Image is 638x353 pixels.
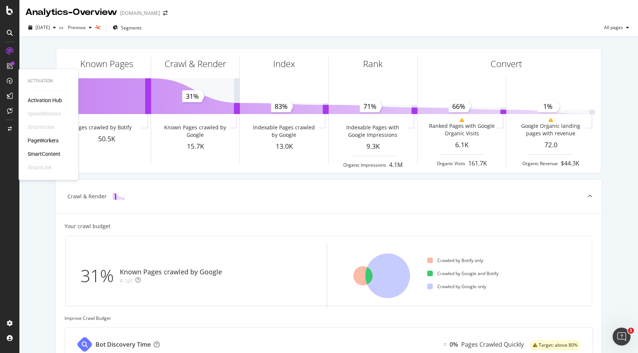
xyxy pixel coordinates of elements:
span: 1 [628,328,634,334]
span: Target: above 80% [539,343,578,347]
div: Crawl & Render [165,57,226,70]
a: SmartContent [28,150,60,158]
div: Pages crawled by Botify [73,124,132,131]
div: Indexable Pages crawled by Google [250,124,317,139]
img: tab_keywords_by_traffic_grey.svg [86,43,92,49]
div: Known Pages crawled by Google [120,267,222,277]
img: tab_domain_overview_orange.svg [31,43,37,49]
div: Crawled by Google only [427,283,486,290]
div: Indexable Pages with Google Impressions [339,124,406,139]
div: Domaine [39,44,57,49]
div: arrow-right-arrow-left [163,10,168,16]
div: 9.3K [329,142,417,151]
div: SpeedWorkers [28,110,61,117]
div: 13.0K [240,142,328,151]
button: All pages [601,22,632,34]
iframe: Intercom live chat [613,328,631,346]
a: Activation Hub [28,97,62,104]
span: vs [59,24,65,31]
div: 15.7K [151,142,240,151]
div: 1pt [124,277,132,284]
div: Analytics - Overview [25,6,117,19]
span: Segments [121,25,142,31]
span: All pages [601,24,623,31]
div: 50.5K [62,134,151,144]
div: Rank [363,57,383,70]
div: Your crawl budget [65,223,110,230]
div: 4.1M [389,161,403,169]
div: Bot Discovery Time [96,340,151,349]
span: 2025 Aug. 30th [35,24,50,31]
div: Mots-clés [94,44,113,49]
div: v 4.0.25 [21,12,37,18]
div: Pages Crawled Quickly [461,340,524,349]
div: Domaine: [DOMAIN_NAME] [19,19,84,25]
div: Known Pages crawled by Google [162,124,228,139]
div: 0% [450,340,458,349]
img: Equal [444,343,447,346]
img: block-icon [113,193,125,200]
button: [DATE] [25,22,59,34]
div: Improve Crawl Budget [65,315,593,321]
img: website_grey.svg [12,19,18,25]
img: logo_orange.svg [12,12,18,18]
div: Crawl & Render [68,193,107,200]
div: Known Pages [80,57,133,70]
div: Activation [28,78,69,84]
div: Crawled by Botify only [427,257,483,264]
a: PageWorkers [28,137,59,144]
img: Equal [120,280,123,282]
button: Segments [110,22,145,34]
div: warning label [530,340,581,350]
div: SmartIndex [28,123,54,131]
div: [DOMAIN_NAME] [120,9,160,17]
div: Crawled by Google and Botify [427,270,498,277]
div: Organic Impressions [343,162,386,168]
div: 31% [81,264,120,288]
span: Previous [65,24,86,31]
div: SmartLink [28,164,51,171]
button: Previous [65,22,95,34]
div: Index [273,57,295,70]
